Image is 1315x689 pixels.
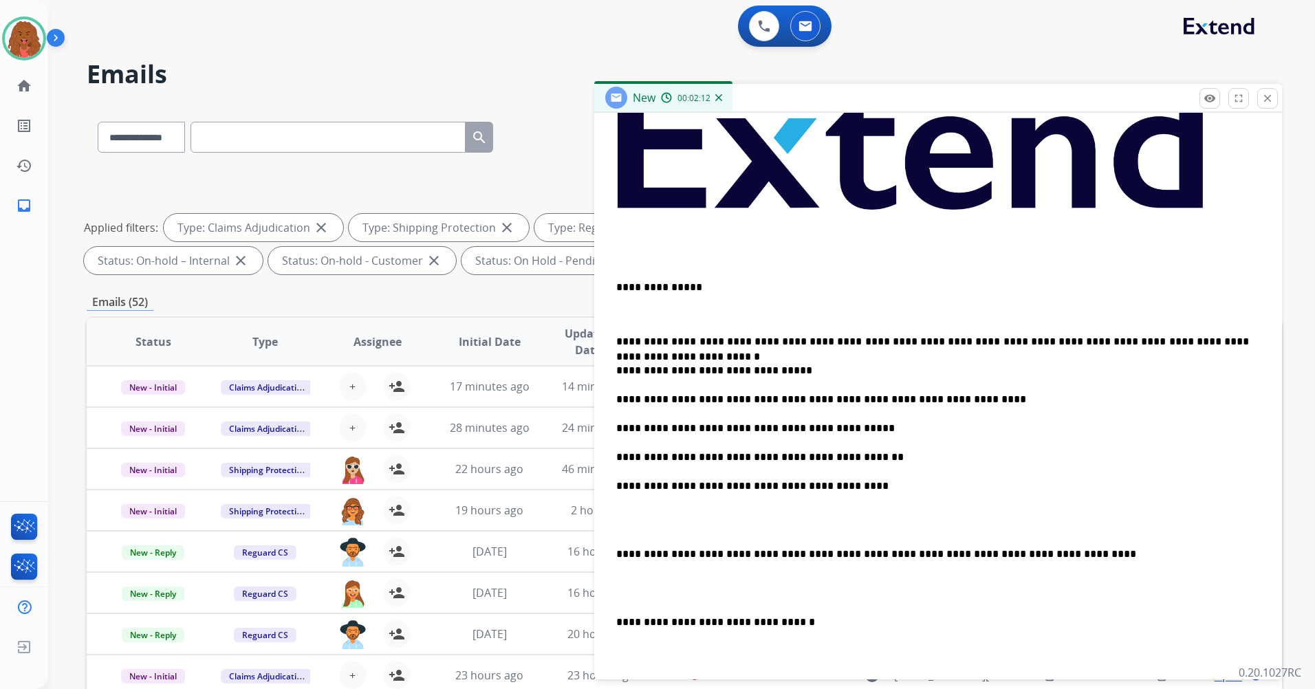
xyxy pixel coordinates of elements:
mat-icon: remove_red_eye [1204,92,1216,105]
span: New - Initial [121,504,185,518]
mat-icon: close [313,219,329,236]
img: agent-avatar [339,620,367,649]
p: Applied filters: [84,219,158,236]
span: Shipping Protection [221,463,315,477]
span: 23 hours ago [567,668,635,683]
button: + [339,661,367,689]
mat-icon: inbox [16,197,32,214]
mat-icon: fullscreen [1232,92,1245,105]
span: Assignee [354,333,402,350]
span: New - Initial [121,380,185,395]
span: + [349,419,356,436]
div: Status: On-hold – Internal [84,247,263,274]
span: + [349,667,356,683]
button: + [339,414,367,441]
span: 22 hours ago [455,461,523,477]
mat-icon: close [426,252,442,269]
span: Claims Adjudication [221,669,315,683]
mat-icon: person_add [389,502,405,518]
span: [DATE] [472,626,507,642]
div: Type: Shipping Protection [349,214,529,241]
mat-icon: close [232,252,249,269]
mat-icon: person_add [389,626,405,642]
img: avatar [5,19,43,58]
span: Updated Date [557,325,619,358]
span: 16 hours ago [567,585,635,600]
span: + [349,378,356,395]
span: 19 hours ago [455,503,523,518]
span: New - Reply [122,545,184,560]
span: 20 hours ago [567,626,635,642]
mat-icon: search [471,129,488,146]
span: New - Initial [121,463,185,477]
mat-icon: person_add [389,378,405,395]
span: [DATE] [472,585,507,600]
span: 14 minutes ago [562,379,642,394]
span: 28 minutes ago [450,420,530,435]
span: 23 hours ago [455,668,523,683]
p: 0.20.1027RC [1239,664,1301,681]
span: Initial Date [459,333,521,350]
span: 46 minutes ago [562,461,642,477]
span: New - Reply [122,628,184,642]
div: Status: On Hold - Pending Parts [461,247,671,274]
span: 24 minutes ago [562,420,642,435]
span: Status [135,333,171,350]
span: Reguard CS [234,628,296,642]
mat-icon: home [16,78,32,94]
mat-icon: list_alt [16,118,32,134]
img: agent-avatar [339,455,367,484]
span: Reguard CS [234,587,296,601]
span: New [633,90,655,105]
span: Type [252,333,278,350]
span: 2 hours ago [571,503,633,518]
span: 17 minutes ago [450,379,530,394]
span: Claims Adjudication [221,380,315,395]
mat-icon: person_add [389,543,405,560]
span: [DATE] [472,544,507,559]
span: New - Reply [122,587,184,601]
div: Status: On-hold - Customer [268,247,456,274]
h2: Emails [87,61,1282,88]
mat-icon: history [16,157,32,174]
mat-icon: close [499,219,515,236]
span: New - Initial [121,669,185,683]
img: agent-avatar [339,579,367,608]
mat-icon: person_add [389,419,405,436]
img: agent-avatar [339,538,367,567]
button: + [339,373,367,400]
mat-icon: close [1261,92,1274,105]
div: Type: Claims Adjudication [164,214,343,241]
span: Shipping Protection [221,504,315,518]
span: New - Initial [121,422,185,436]
mat-icon: person_add [389,667,405,683]
span: 00:02:12 [677,93,710,104]
span: 16 hours ago [567,544,635,559]
div: Type: Reguard CS [534,214,671,241]
img: agent-avatar [339,496,367,525]
p: Emails (52) [87,294,153,311]
span: Claims Adjudication [221,422,315,436]
mat-icon: person_add [389,461,405,477]
mat-icon: person_add [389,584,405,601]
span: Reguard CS [234,545,296,560]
